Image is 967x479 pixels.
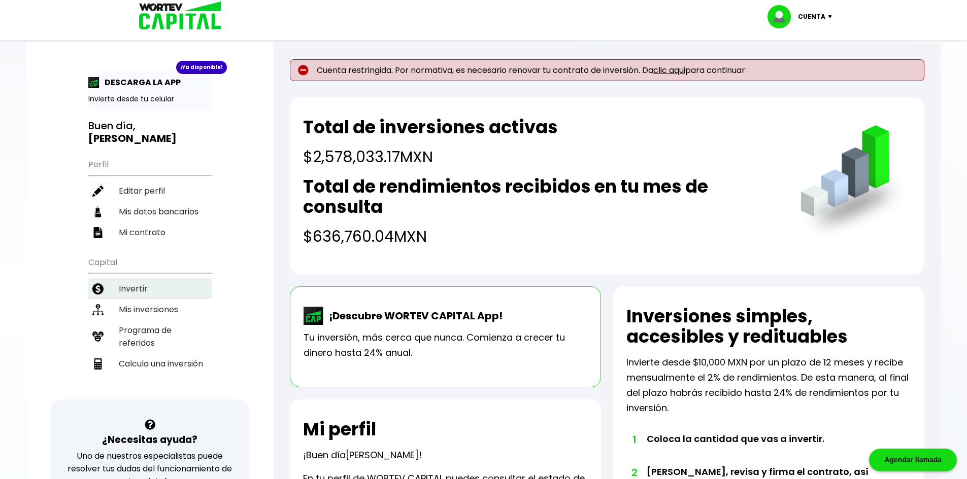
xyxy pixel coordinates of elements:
[88,94,212,104] p: Invierte desde tu celular
[88,278,212,299] a: Invertir
[626,355,911,416] p: Invierte desde $10,000 MXN por un plazo de 12 meses y recibe mensualmente el 2% de rendimientos. ...
[647,432,883,465] li: Coloca la cantidad que vas a invertir.
[303,145,558,168] h4: $2,578,033.17 MXN
[653,64,685,76] a: clic aqui
[768,5,798,28] img: profile-image
[324,308,503,323] p: ¡Descubre WORTEV CAPITAL App!
[303,225,780,248] h4: $636,760.04 MXN
[88,201,212,222] a: Mis datos bancarios
[88,131,177,145] b: [PERSON_NAME]
[303,448,422,463] p: ¡Buen día !
[298,65,309,76] img: error-circle.027baa21.svg
[303,117,558,137] h2: Total de inversiones activas
[92,186,104,197] img: editar-icon.952d3147.svg
[303,176,780,217] h2: Total de rendimientos recibidos en tu mes de consulta
[92,283,104,294] img: invertir-icon.b3b967d7.svg
[88,153,212,243] ul: Perfil
[99,76,181,89] p: DESCARGA LA APP
[88,77,99,88] img: app-icon
[798,9,825,24] p: Cuenta
[626,306,911,347] h2: Inversiones simples, accesibles y redituables
[102,432,197,447] h3: ¿Necesitas ayuda?
[88,222,212,243] a: Mi contrato
[88,320,212,353] a: Programa de referidos
[88,299,212,320] a: Mis inversiones
[88,251,212,399] ul: Capital
[304,307,324,325] img: wortev-capital-app-icon
[92,304,104,315] img: inversiones-icon.6695dc30.svg
[88,353,212,374] a: Calcula una inversión
[303,419,376,439] h2: Mi perfil
[631,432,637,447] span: 1
[88,120,212,145] h3: Buen día,
[796,125,911,240] img: grafica.516fef24.png
[825,15,839,18] img: icon-down
[317,65,745,75] span: Cuenta restringida. Por normativa, es necesario renovar tu contrato de inversión. Da para continuar
[346,449,419,461] span: [PERSON_NAME]
[92,227,104,238] img: contrato-icon.f2db500c.svg
[92,206,104,217] img: datos-icon.10cf9172.svg
[304,330,587,360] p: Tu inversión, más cerca que nunca. Comienza a crecer tu dinero hasta 24% anual.
[92,331,104,342] img: recomiendanos-icon.9b8e9327.svg
[92,358,104,370] img: calculadora-icon.17d418c4.svg
[88,180,212,201] a: Editar perfil
[869,449,957,471] div: Agendar llamada
[176,61,227,74] div: ¡Ya disponible!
